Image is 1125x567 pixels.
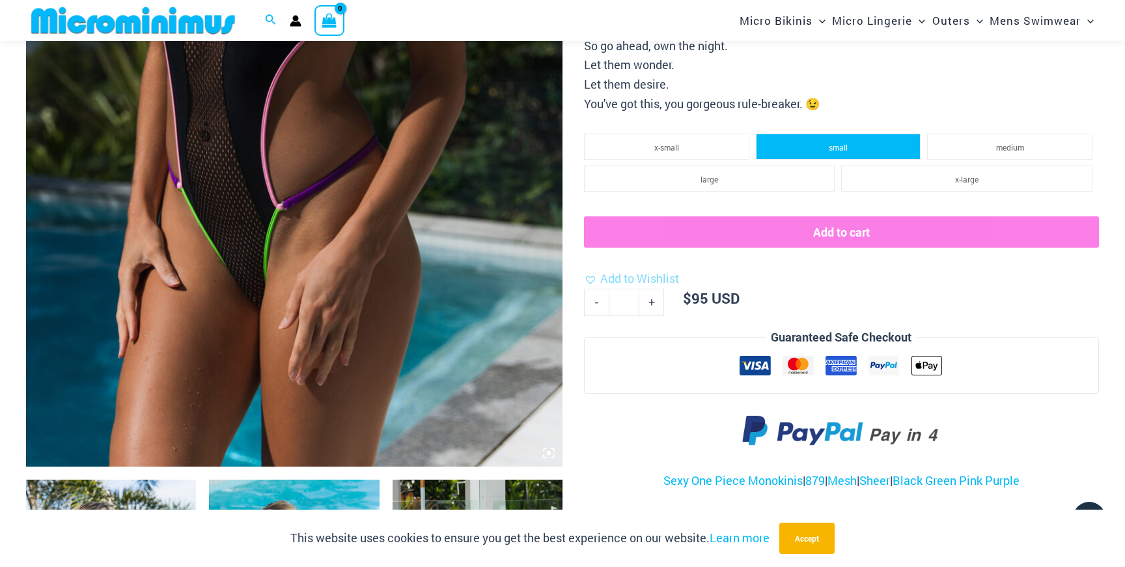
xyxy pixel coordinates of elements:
[829,4,928,37] a: Micro LingerieMenu ToggleMenu Toggle
[970,4,983,37] span: Menu Toggle
[779,523,835,554] button: Accept
[959,472,982,488] a: Pink
[314,5,344,35] a: View Shopping Cart, empty
[893,472,923,488] a: Black
[1081,4,1094,37] span: Menu Toggle
[683,289,691,308] span: $
[710,530,770,545] a: Learn more
[290,15,301,27] a: Account icon link
[756,134,921,160] li: small
[925,472,956,488] a: Green
[859,472,890,488] a: Sheer
[990,4,1081,37] span: Mens Swimwear
[584,134,749,160] li: x-small
[929,4,986,37] a: OutersMenu ToggleMenu Toggle
[927,134,1092,160] li: medium
[265,12,277,29] a: Search icon link
[290,529,770,548] p: This website uses cookies to ensure you get the best experience on our website.
[736,4,829,37] a: Micro BikinisMenu ToggleMenu Toggle
[955,174,979,184] span: x-large
[805,472,825,488] a: 879
[609,289,639,316] input: Product quantity
[912,4,925,37] span: Menu Toggle
[701,174,718,184] span: large
[584,216,1099,248] button: Add to cart
[827,472,857,488] a: Mesh
[766,328,917,347] legend: Guaranteed Safe Checkout
[812,4,826,37] span: Menu Toggle
[639,289,664,316] a: +
[600,270,679,286] span: Add to Wishlist
[841,166,1092,192] li: x-large
[734,2,1099,39] nav: Site Navigation
[986,4,1097,37] a: Mens SwimwearMenu ToggleMenu Toggle
[584,269,679,289] a: Add to Wishlist
[832,4,912,37] span: Micro Lingerie
[985,472,1020,488] a: Purple
[663,472,803,488] a: Sexy One Piece Monokinis
[683,289,740,308] bdi: 95 USD
[740,4,812,37] span: Micro Bikinis
[996,142,1024,153] span: medium
[26,6,240,35] img: MM SHOP LOGO FLAT
[584,166,835,192] li: large
[932,4,970,37] span: Outers
[829,142,848,153] span: small
[654,142,679,153] span: x-small
[584,289,609,316] a: -
[584,471,1099,491] p: | | | |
